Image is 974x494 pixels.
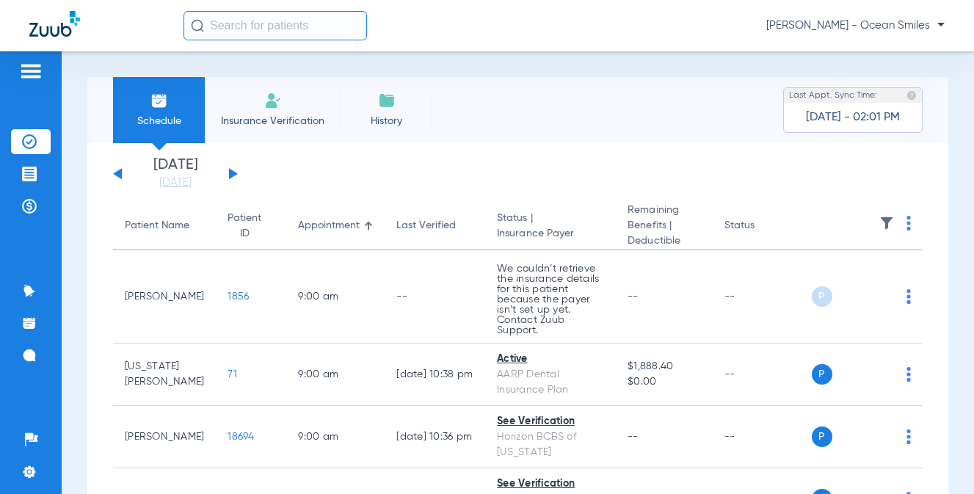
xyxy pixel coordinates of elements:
[901,424,974,494] iframe: Chat Widget
[385,344,485,406] td: [DATE] 10:38 PM
[497,352,604,367] div: Active
[298,218,360,233] div: Appointment
[352,114,421,128] span: History
[906,216,911,230] img: group-dot-blue.svg
[150,92,168,109] img: Schedule
[385,406,485,468] td: [DATE] 10:36 PM
[29,11,80,37] img: Zuub Logo
[789,88,877,103] span: Last Appt. Sync Time:
[497,367,604,398] div: AARP Dental Insurance Plan
[812,364,832,385] span: P
[879,216,894,230] img: filter.svg
[628,233,700,249] span: Deductible
[906,90,917,101] img: last sync help info
[812,286,832,307] span: P
[628,359,700,374] span: $1,888.40
[191,19,204,32] img: Search Icon
[628,291,639,302] span: --
[183,11,367,40] input: Search for patients
[131,158,219,190] li: [DATE]
[124,114,194,128] span: Schedule
[228,369,237,379] span: 71
[713,406,812,468] td: --
[396,218,473,233] div: Last Verified
[906,289,911,304] img: group-dot-blue.svg
[485,203,616,250] th: Status |
[766,18,945,33] span: [PERSON_NAME] - Ocean Smiles
[264,92,282,109] img: Manual Insurance Verification
[713,250,812,344] td: --
[228,432,254,442] span: 18694
[298,218,373,233] div: Appointment
[713,344,812,406] td: --
[497,429,604,460] div: Horizon BCBS of [US_STATE]
[286,406,385,468] td: 9:00 AM
[125,218,204,233] div: Patient Name
[616,203,712,250] th: Remaining Benefits |
[628,374,700,390] span: $0.00
[812,426,832,447] span: P
[378,92,396,109] img: History
[385,250,485,344] td: --
[906,367,911,382] img: group-dot-blue.svg
[497,414,604,429] div: See Verification
[497,264,604,335] p: We couldn’t retrieve the insurance details for this patient because the payer isn’t set up yet. C...
[628,432,639,442] span: --
[497,226,604,241] span: Insurance Payer
[713,203,812,250] th: Status
[125,218,189,233] div: Patient Name
[806,110,900,125] span: [DATE] - 02:01 PM
[396,218,456,233] div: Last Verified
[19,62,43,80] img: hamburger-icon
[131,175,219,190] a: [DATE]
[497,476,604,492] div: See Verification
[286,344,385,406] td: 9:00 AM
[228,291,249,302] span: 1856
[216,114,330,128] span: Insurance Verification
[113,344,216,406] td: [US_STATE][PERSON_NAME]
[113,406,216,468] td: [PERSON_NAME]
[228,211,275,241] div: Patient ID
[113,250,216,344] td: [PERSON_NAME]
[286,250,385,344] td: 9:00 AM
[228,211,261,241] div: Patient ID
